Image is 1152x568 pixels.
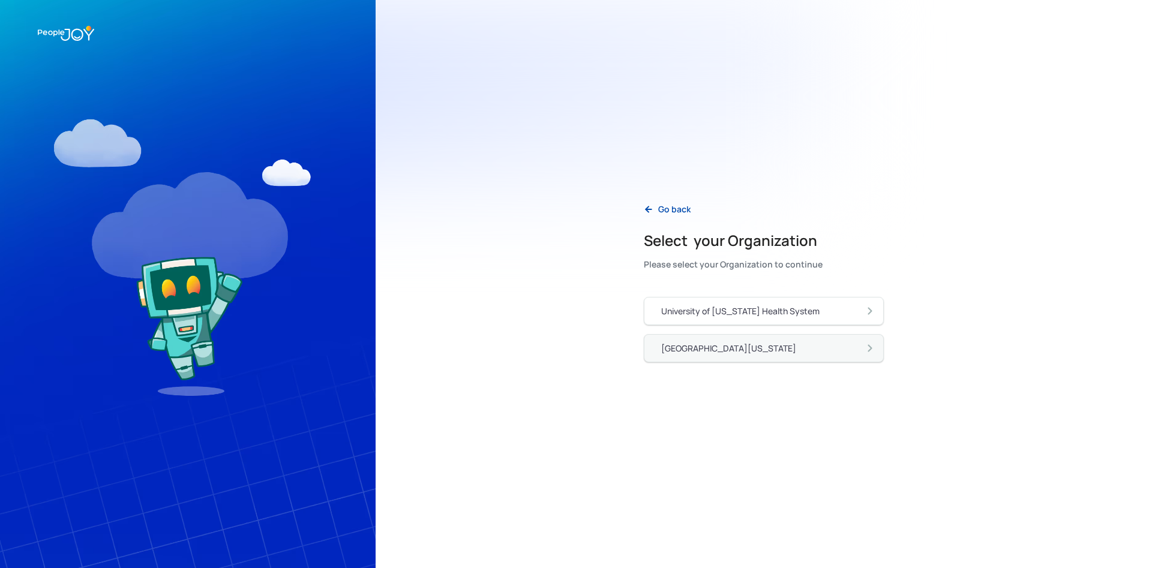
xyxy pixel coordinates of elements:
a: Go back [634,197,700,221]
h2: Select your Organization [644,231,823,250]
div: Please select your Organization to continue [644,256,823,273]
a: University of [US_STATE] Health System [644,297,884,325]
div: [GEOGRAPHIC_DATA][US_STATE] [661,342,796,354]
div: University of [US_STATE] Health System [661,305,820,317]
div: Go back [658,203,691,215]
a: [GEOGRAPHIC_DATA][US_STATE] [644,334,884,362]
